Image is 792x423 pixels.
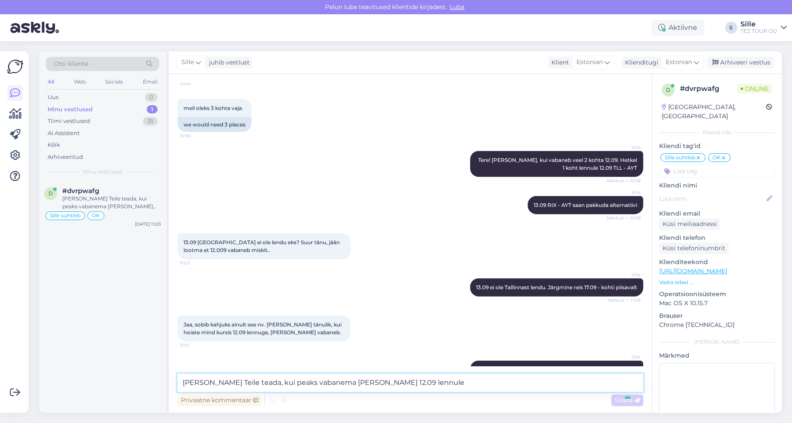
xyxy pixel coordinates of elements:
[608,354,641,360] span: Sille
[659,311,775,320] p: Brauser
[659,299,775,308] p: Mac OS X 10.15.7
[659,267,727,275] a: [URL][DOMAIN_NAME]
[608,297,641,304] span: Nähtud ✓ 11:09
[184,239,341,253] span: 13.09 [GEOGRAPHIC_DATA] ei ole lendu eks? Suur tänu, jään lootma et 12.009 vabaneb miskit..
[48,93,58,102] div: Uus
[135,221,161,227] div: [DATE] 11:03
[147,105,158,114] div: 1
[659,142,775,151] p: Kliendi tag'id
[737,84,772,94] span: Online
[184,105,242,111] span: meil oleks 3 kohta vaja
[666,58,692,67] span: Estonian
[206,58,250,67] div: juhib vestlust
[607,178,641,184] span: Nähtud ✓ 10:58
[608,144,641,151] span: Sille
[659,233,775,242] p: Kliendi telefon
[659,320,775,329] p: Chrome [TECHNICAL_ID]
[740,28,777,35] div: TEZ TOUR OÜ
[48,129,80,138] div: AI Assistent
[478,157,638,171] span: Tere! [PERSON_NAME], kui vabaneb veel 2 kohta 12.09. Hetkel 1 koht lennule 12.09 TLL - AYT
[180,132,212,139] span: 10:56
[712,155,721,160] span: OK
[651,20,704,36] div: Aktiivne
[48,105,93,114] div: Minu vestlused
[659,351,775,360] p: Märkmed
[607,215,641,221] span: Nähtud ✓ 10:58
[659,338,775,346] div: [PERSON_NAME]
[48,190,53,197] span: d
[177,117,251,132] div: we would need 3 places
[83,168,122,176] span: Minu vestlused
[659,242,729,254] div: Küsi telefoninumbrit
[180,342,212,349] span: 11:10
[659,290,775,299] p: Operatsioonisüsteem
[62,187,99,195] span: #dvrpwafg
[621,58,658,67] div: Klienditugi
[145,93,158,102] div: 0
[48,141,60,149] div: Kõik
[608,271,641,278] span: Sille
[180,81,212,87] span: 10:56
[476,284,637,291] span: 13.09 ei ole Tallinnast lendu. Järgmine reis 17.09 - kohti piisavalt
[659,129,775,136] div: Kliendi info
[725,22,737,34] div: S
[665,155,695,160] span: Sille suhtleb
[659,181,775,190] p: Kliendi nimi
[7,58,23,75] img: Askly Logo
[666,87,670,93] span: d
[180,260,212,266] span: 11:03
[659,209,775,218] p: Kliendi email
[143,117,158,126] div: 35
[659,258,775,267] p: Klienditeekond
[48,153,83,161] div: Arhiveeritud
[141,76,159,87] div: Email
[548,58,569,67] div: Klient
[50,213,80,218] span: Sille suhtleb
[181,58,194,67] span: Sille
[72,76,87,87] div: Web
[48,117,90,126] div: Tiimi vestlused
[608,189,641,196] span: Sille
[103,76,125,87] div: Socials
[46,76,56,87] div: All
[184,321,343,336] span: Jaa, sobib kahjuks ainult see nv. [PERSON_NAME] tänulik, kui hoiate mind kursis 12.09 lennuga, [P...
[740,21,777,28] div: Sille
[576,58,603,67] span: Estonian
[54,59,88,68] span: Otsi kliente
[680,84,737,94] div: # dvrpwafg
[447,3,467,11] span: Luba
[662,103,766,121] div: [GEOGRAPHIC_DATA], [GEOGRAPHIC_DATA]
[92,213,100,218] span: OK
[659,165,775,178] input: Lisa tag
[659,218,721,230] div: Küsi meiliaadressi
[62,195,161,210] div: [PERSON_NAME] Teile teada, kui peaks vabanema [PERSON_NAME] 12.09 lennule
[534,202,637,208] span: 13.09 RIX - AYT saan pakkuda alternatiivi
[707,57,774,68] div: Arhiveeri vestlus
[740,21,787,35] a: SilleTEZ TOUR OÜ
[660,194,765,203] input: Lisa nimi
[659,278,775,286] p: Vaata edasi ...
